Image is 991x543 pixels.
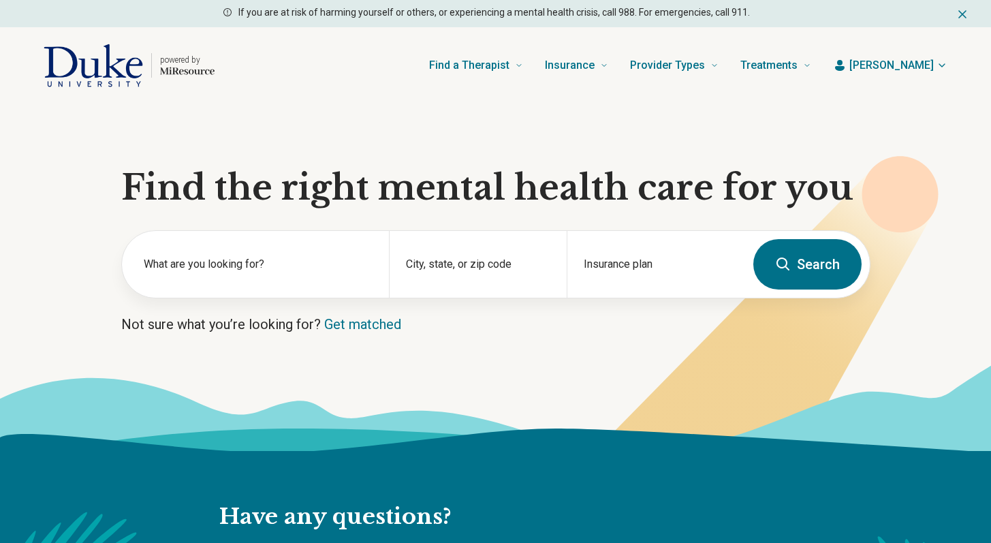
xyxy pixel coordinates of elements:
[545,38,608,93] a: Insurance
[324,316,401,332] a: Get matched
[238,5,750,20] p: If you are at risk of harming yourself or others, or experiencing a mental health crisis, call 98...
[753,239,862,290] button: Search
[144,256,373,273] label: What are you looking for?
[740,56,798,75] span: Treatments
[849,57,934,74] span: [PERSON_NAME]
[630,56,705,75] span: Provider Types
[833,57,947,74] button: [PERSON_NAME]
[121,315,870,334] p: Not sure what you’re looking for?
[740,38,811,93] a: Treatments
[545,56,595,75] span: Insurance
[219,503,739,531] h2: Have any questions?
[956,5,969,22] button: Dismiss
[630,38,719,93] a: Provider Types
[44,44,215,87] a: Home page
[429,38,523,93] a: Find a Therapist
[121,168,870,208] h1: Find the right mental health care for you
[160,55,215,65] p: powered by
[429,56,509,75] span: Find a Therapist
